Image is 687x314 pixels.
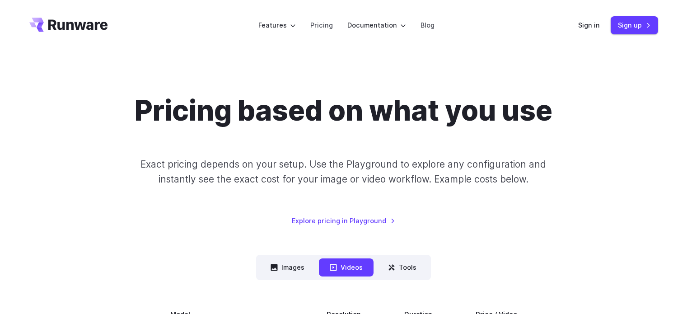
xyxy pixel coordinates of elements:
a: Sign up [611,16,658,34]
h1: Pricing based on what you use [135,94,552,128]
button: Videos [319,258,374,276]
a: Blog [421,20,435,30]
a: Sign in [578,20,600,30]
p: Exact pricing depends on your setup. Use the Playground to explore any configuration and instantl... [123,157,563,187]
label: Features [258,20,296,30]
a: Explore pricing in Playground [292,216,395,226]
button: Images [260,258,315,276]
button: Tools [377,258,427,276]
label: Documentation [347,20,406,30]
a: Go to / [29,18,108,32]
a: Pricing [310,20,333,30]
